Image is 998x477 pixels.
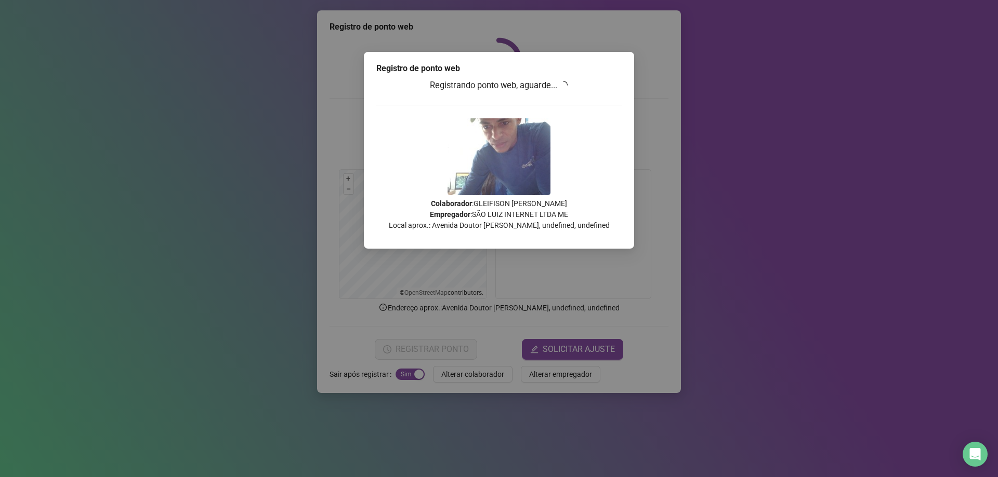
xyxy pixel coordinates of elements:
[376,79,622,92] h3: Registrando ponto web, aguarde...
[558,79,570,91] span: loading
[963,442,988,467] div: Open Intercom Messenger
[448,118,550,195] img: 2Q==
[430,210,470,219] strong: Empregador
[376,198,622,231] p: : GLEIFISON [PERSON_NAME] : SÃO LUIZ INTERNET LTDA ME Local aprox.: Avenida Doutor [PERSON_NAME],...
[431,199,472,208] strong: Colaborador
[376,62,622,75] div: Registro de ponto web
